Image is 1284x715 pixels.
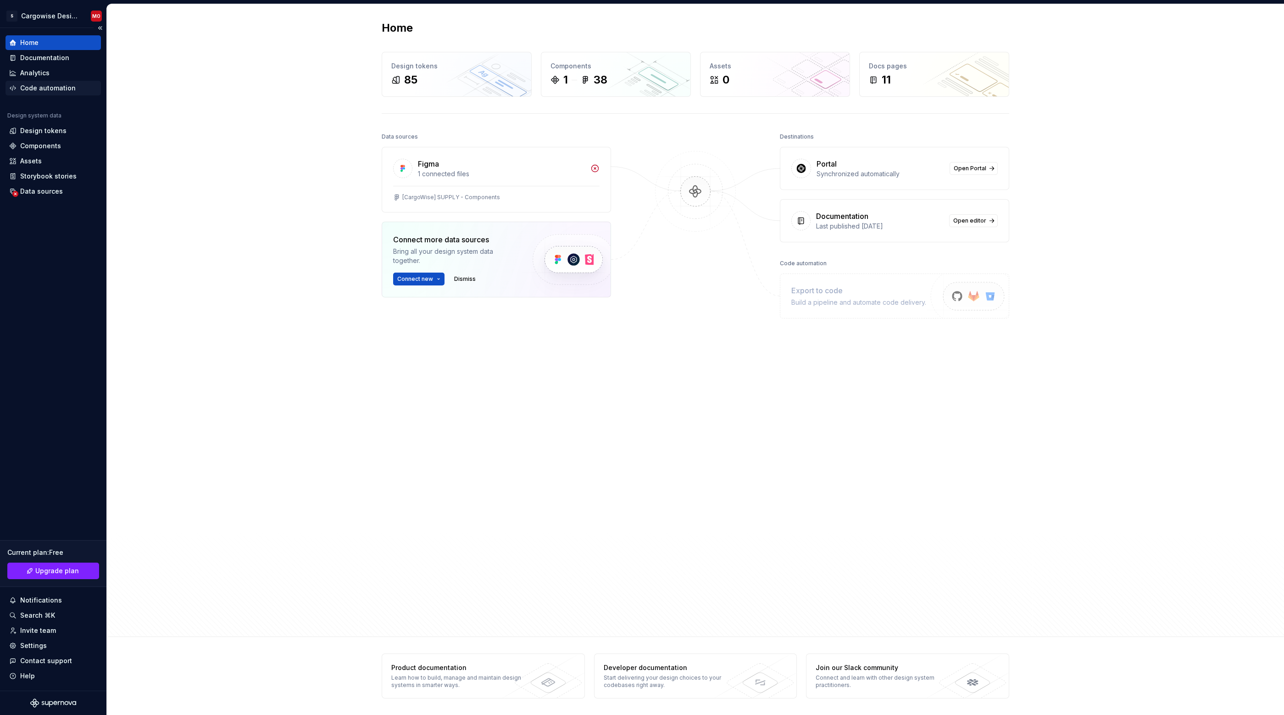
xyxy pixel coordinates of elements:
div: Components [550,61,681,71]
a: Components138 [541,52,691,97]
a: Invite team [6,623,101,638]
button: Help [6,669,101,683]
div: Connect and learn with other design system practitioners. [816,674,949,689]
div: 0 [723,73,729,87]
a: Analytics [6,66,101,80]
div: Learn how to build, manage and maintain design systems in smarter ways. [391,674,525,689]
a: Product documentationLearn how to build, manage and maintain design systems in smarter ways. [382,654,585,698]
a: Join our Slack communityConnect and learn with other design system practitioners. [806,654,1009,698]
div: Design tokens [391,61,522,71]
button: Search ⌘K [6,608,101,623]
div: Search ⌘K [20,611,55,620]
div: Code automation [20,84,76,93]
div: Cargowise Design System [21,11,80,21]
span: Open Portal [954,165,986,172]
div: Documentation [816,211,868,222]
div: Invite team [20,626,56,635]
div: 1 [563,73,568,87]
a: Figma1 connected files[CargoWise] SUPPLY - Components [382,147,611,212]
a: Code automation [6,81,101,95]
a: Docs pages11 [859,52,1009,97]
a: Home [6,35,101,50]
a: Documentation [6,50,101,65]
button: Upgrade plan [7,563,99,579]
div: Synchronized automatically [817,169,944,179]
div: Last published [DATE] [816,222,944,231]
div: Portal [817,158,837,169]
button: SCargowise Design SystemMO [2,6,105,26]
button: Notifications [6,593,101,608]
div: Start delivering your design choices to your codebases right away. [604,674,737,689]
div: Storybook stories [20,172,77,181]
div: MO [92,12,100,20]
div: Documentation [20,53,69,62]
div: Current plan : Free [7,548,99,557]
span: Dismiss [454,275,476,283]
button: Collapse sidebar [94,22,106,34]
a: Design tokens85 [382,52,532,97]
div: Help [20,671,35,681]
div: S [6,11,17,22]
a: Open Portal [950,162,998,175]
h2: Home [382,21,413,35]
div: Destinations [780,130,814,143]
button: Contact support [6,654,101,668]
div: Home [20,38,39,47]
a: Design tokens [6,123,101,138]
div: 38 [594,73,607,87]
div: Notifications [20,596,62,605]
div: Components [20,141,61,151]
a: Assets [6,154,101,168]
a: Open editor [949,214,998,227]
a: Settings [6,638,101,653]
div: Data sources [20,187,63,196]
span: Connect new [397,275,433,283]
div: Analytics [20,68,50,78]
div: Design tokens [20,126,67,135]
span: Upgrade plan [35,566,79,575]
div: 1 connected files [418,169,585,179]
svg: Supernova Logo [30,698,76,708]
div: Build a pipeline and automate code delivery. [791,298,926,307]
div: Data sources [382,130,418,143]
div: Figma [418,158,439,169]
div: Assets [710,61,840,71]
div: Design system data [7,112,61,119]
div: Settings [20,641,47,650]
a: Storybook stories [6,169,101,184]
a: Developer documentationStart delivering your design choices to your codebases right away. [594,654,797,698]
div: Code automation [780,257,827,270]
div: Connect more data sources [393,234,517,245]
div: Developer documentation [604,663,737,672]
div: Bring all your design system data together. [393,247,517,265]
div: [CargoWise] SUPPLY - Components [402,194,500,201]
div: 85 [404,73,417,87]
button: Dismiss [450,273,480,285]
button: Connect new [393,273,445,285]
a: Assets0 [700,52,850,97]
div: 11 [882,73,891,87]
div: Docs pages [869,61,1000,71]
a: Data sources [6,184,101,199]
div: Contact support [20,656,72,665]
span: Open editor [953,217,986,224]
a: Components [6,139,101,153]
div: Export to code [791,285,926,296]
div: Product documentation [391,663,525,672]
div: Join our Slack community [816,663,949,672]
div: Assets [20,156,42,166]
